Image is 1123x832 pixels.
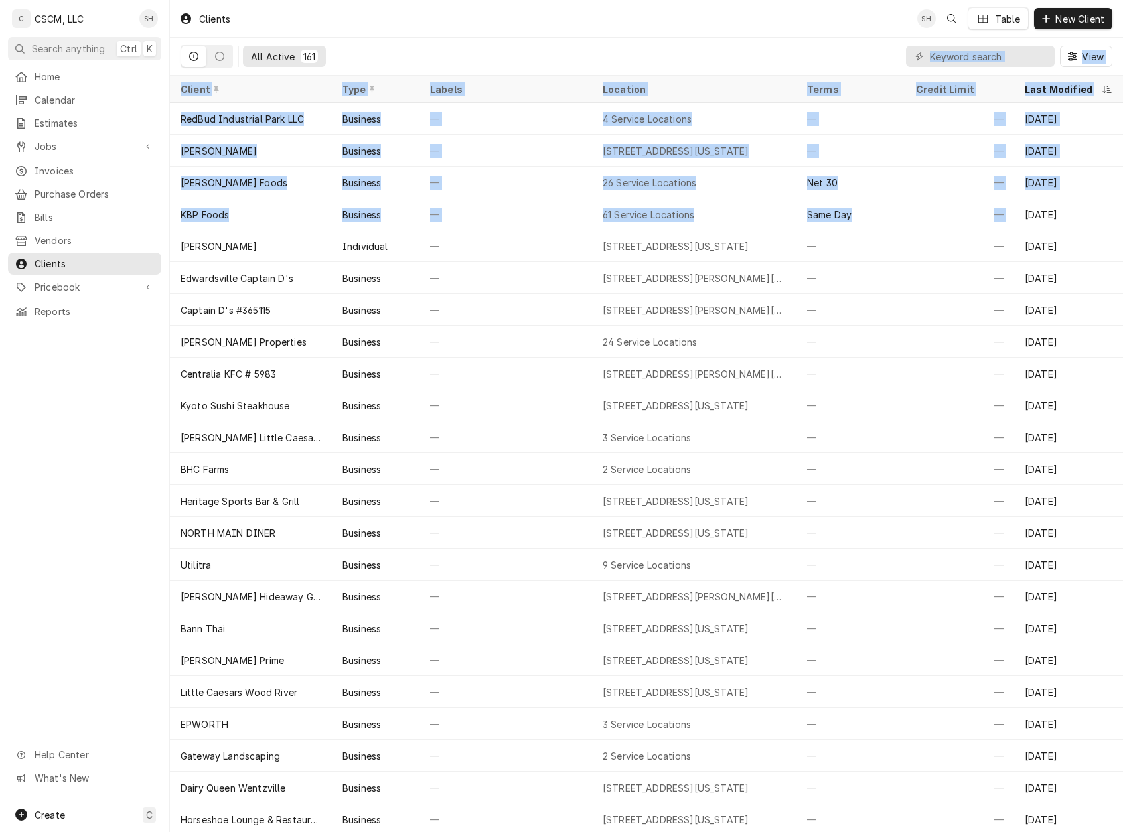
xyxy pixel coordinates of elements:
[1014,676,1123,708] div: [DATE]
[35,116,155,130] span: Estimates
[8,206,161,228] a: Bills
[181,240,257,253] div: [PERSON_NAME]
[796,549,905,581] div: —
[603,144,749,158] div: [STREET_ADDRESS][US_STATE]
[35,809,65,821] span: Create
[807,82,892,96] div: Terms
[181,526,276,540] div: NORTH MAIN DINER
[342,271,381,285] div: Business
[1014,581,1123,612] div: [DATE]
[905,676,1014,708] div: —
[181,622,225,636] div: Bann Thai
[342,654,381,667] div: Business
[342,240,388,253] div: Individual
[342,112,381,126] div: Business
[905,708,1014,740] div: —
[120,42,137,56] span: Ctrl
[8,135,161,157] a: Go to Jobs
[8,767,161,789] a: Go to What's New
[905,549,1014,581] div: —
[342,431,381,445] div: Business
[181,685,297,699] div: Little Caesars Wood River
[419,772,592,803] div: —
[1014,549,1123,581] div: [DATE]
[796,676,905,708] div: —
[603,590,786,604] div: [STREET_ADDRESS][PERSON_NAME][US_STATE]
[796,453,905,485] div: —
[905,612,1014,644] div: —
[796,644,905,676] div: —
[8,66,161,88] a: Home
[139,9,158,28] div: SH
[1014,358,1123,389] div: [DATE]
[419,262,592,294] div: —
[807,176,838,190] div: Net 30
[32,42,105,56] span: Search anything
[603,558,691,572] div: 9 Service Locations
[1014,294,1123,326] div: [DATE]
[342,622,381,636] div: Business
[941,8,962,29] button: Open search
[796,230,905,262] div: —
[8,37,161,60] button: Search anythingCtrlK
[603,749,691,763] div: 2 Service Locations
[181,271,293,285] div: Edwardsville Captain D's
[603,240,749,253] div: [STREET_ADDRESS][US_STATE]
[181,558,211,572] div: Utilitra
[181,399,290,413] div: Kyoto Sushi Steakhouse
[181,335,307,349] div: [PERSON_NAME] Properties
[419,103,592,135] div: —
[603,813,749,827] div: [STREET_ADDRESS][US_STATE]
[342,685,381,699] div: Business
[1014,135,1123,167] div: [DATE]
[430,82,581,96] div: Labels
[342,82,406,96] div: Type
[342,335,381,349] div: Business
[419,517,592,549] div: —
[181,144,257,158] div: [PERSON_NAME]
[35,164,155,178] span: Invoices
[8,253,161,275] a: Clients
[603,303,786,317] div: [STREET_ADDRESS][PERSON_NAME][US_STATE]
[1014,485,1123,517] div: [DATE]
[1060,46,1112,67] button: View
[905,167,1014,198] div: —
[603,431,691,445] div: 3 Service Locations
[995,12,1021,26] div: Table
[419,421,592,453] div: —
[8,89,161,111] a: Calendar
[419,581,592,612] div: —
[1014,326,1123,358] div: [DATE]
[419,485,592,517] div: —
[147,42,153,56] span: K
[342,526,381,540] div: Business
[905,103,1014,135] div: —
[419,740,592,772] div: —
[181,431,321,445] div: [PERSON_NAME] Little Caesars
[796,358,905,389] div: —
[181,303,271,317] div: Captain D's #365115
[603,526,749,540] div: [STREET_ADDRESS][US_STATE]
[603,82,786,96] div: Location
[181,462,229,476] div: BHC Farms
[419,230,592,262] div: —
[603,781,749,795] div: [STREET_ADDRESS][US_STATE]
[796,326,905,358] div: —
[419,549,592,581] div: —
[181,590,321,604] div: [PERSON_NAME] Hideaway Gaming Bar & Grill
[796,612,905,644] div: —
[796,708,905,740] div: —
[1053,12,1107,26] span: New Client
[603,208,694,222] div: 61 Service Locations
[1014,453,1123,485] div: [DATE]
[419,326,592,358] div: —
[796,517,905,549] div: —
[796,421,905,453] div: —
[181,176,287,190] div: [PERSON_NAME] Foods
[796,485,905,517] div: —
[905,421,1014,453] div: —
[1025,82,1099,96] div: Last Modified
[342,590,381,604] div: Business
[342,494,381,508] div: Business
[35,93,155,107] span: Calendar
